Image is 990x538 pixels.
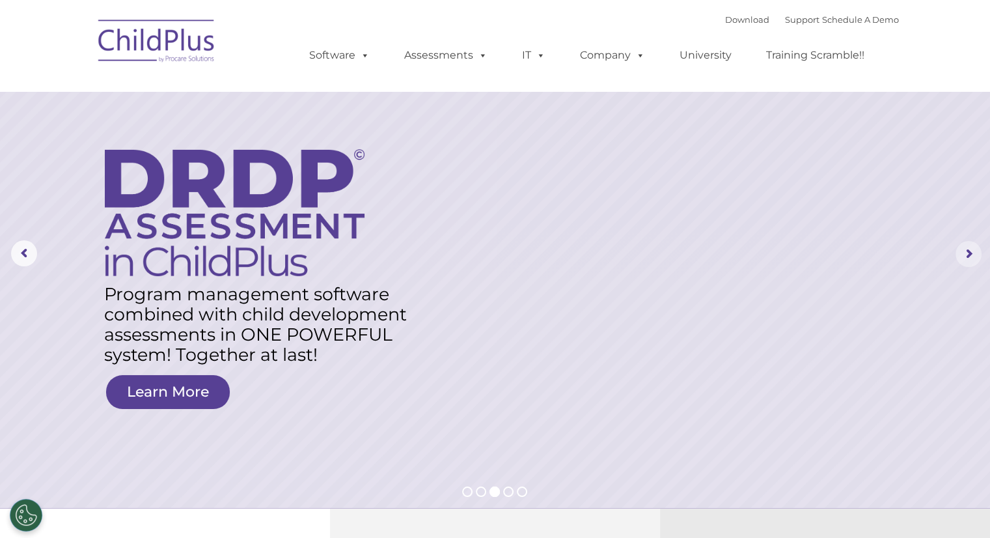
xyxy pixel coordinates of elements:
[296,42,383,68] a: Software
[105,149,364,276] img: DRDP Assessment in ChildPlus
[10,499,42,531] button: Cookies Settings
[667,42,745,68] a: University
[509,42,558,68] a: IT
[391,42,501,68] a: Assessments
[104,284,421,365] rs-layer: Program management software combined with child development assessments in ONE POWERFUL system! T...
[785,14,819,25] a: Support
[92,10,222,76] img: ChildPlus by Procare Solutions
[725,14,769,25] a: Download
[753,42,877,68] a: Training Scramble!!
[822,14,899,25] a: Schedule A Demo
[106,375,230,409] a: Learn More
[725,14,899,25] font: |
[181,139,236,149] span: Phone number
[925,475,990,538] iframe: Chat Widget
[181,86,221,96] span: Last name
[567,42,658,68] a: Company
